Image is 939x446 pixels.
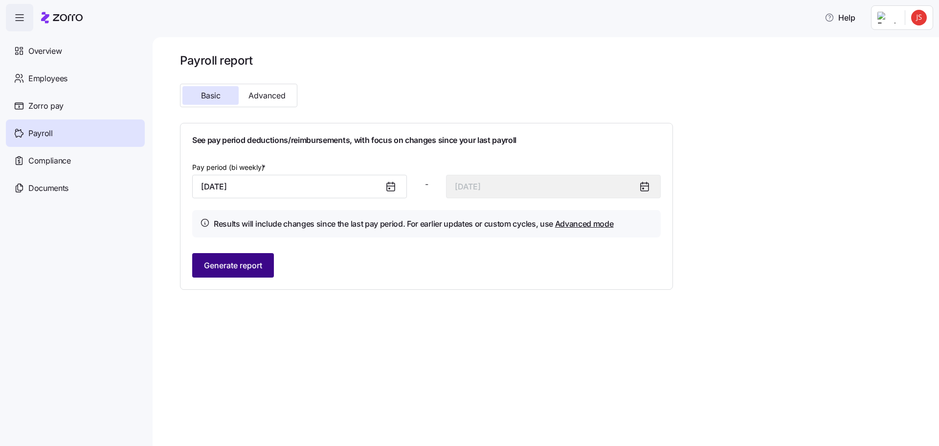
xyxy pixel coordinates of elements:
[28,127,53,140] span: Payroll
[877,12,897,23] img: Employer logo
[911,10,927,25] img: dabd418a90e87b974ad9e4d6da1f3d74
[214,218,614,230] h4: Results will include changes since the last pay period. For earlier updates or custom cycles, use
[6,147,145,174] a: Compliance
[28,72,67,85] span: Employees
[201,92,221,99] span: Basic
[817,8,863,27] button: Help
[204,259,262,271] span: Generate report
[6,37,145,65] a: Overview
[192,162,268,173] label: Pay period (bi weekly)
[192,253,274,278] button: Generate report
[248,92,286,99] span: Advanced
[28,45,62,57] span: Overview
[192,175,407,198] input: Start date
[425,178,428,190] span: -
[825,12,855,23] span: Help
[6,119,145,147] a: Payroll
[6,92,145,119] a: Zorro pay
[28,155,71,167] span: Compliance
[180,53,673,68] h1: Payroll report
[28,182,68,194] span: Documents
[28,100,64,112] span: Zorro pay
[6,65,145,92] a: Employees
[6,174,145,202] a: Documents
[446,175,661,198] input: End date
[555,219,614,229] a: Advanced mode
[192,135,661,145] h1: See pay period deductions/reimbursements, with focus on changes since your last payroll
